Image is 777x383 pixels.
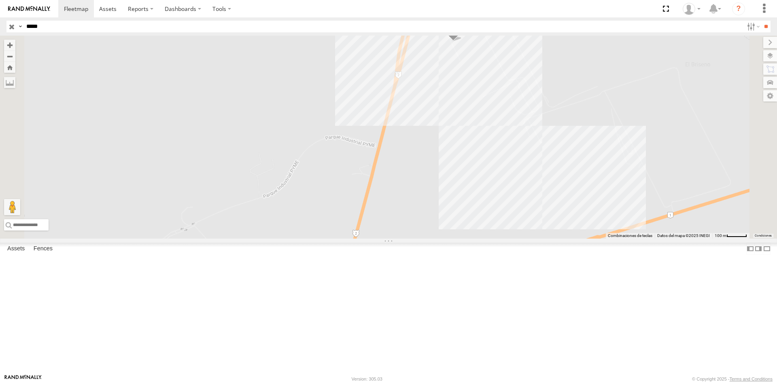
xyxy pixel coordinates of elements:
[4,62,15,73] button: Zoom Home
[4,375,42,383] a: Visit our Website
[3,243,29,254] label: Assets
[30,243,57,254] label: Fences
[17,21,23,32] label: Search Query
[754,243,762,254] label: Dock Summary Table to the Right
[680,3,703,15] div: Juan Lopez
[744,21,761,32] label: Search Filter Options
[4,199,20,215] button: Arrastra el hombrecito naranja al mapa para abrir Street View
[4,51,15,62] button: Zoom out
[755,234,772,237] a: Condiciones
[712,233,749,239] button: Escala del mapa: 100 m por 47 píxeles
[8,6,50,12] img: rand-logo.svg
[657,233,710,238] span: Datos del mapa ©2025 INEGI
[763,90,777,102] label: Map Settings
[4,40,15,51] button: Zoom in
[715,233,726,238] span: 100 m
[763,243,771,254] label: Hide Summary Table
[4,77,15,88] label: Measure
[732,2,745,15] i: ?
[746,243,754,254] label: Dock Summary Table to the Left
[352,377,382,381] div: Version: 305.03
[608,233,652,239] button: Combinaciones de teclas
[692,377,773,381] div: © Copyright 2025 -
[730,377,773,381] a: Terms and Conditions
